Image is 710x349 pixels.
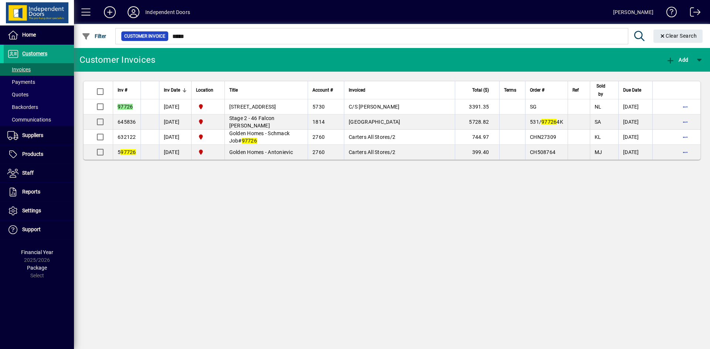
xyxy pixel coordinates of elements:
[349,149,395,155] span: Carters All Stores/2
[504,86,516,94] span: Terms
[4,126,74,145] a: Suppliers
[196,86,213,94] span: Location
[623,86,648,94] div: Due Date
[312,119,325,125] span: 1814
[312,134,325,140] span: 2760
[666,57,688,63] span: Add
[82,33,106,39] span: Filter
[22,32,36,38] span: Home
[4,183,74,201] a: Reports
[80,30,108,43] button: Filter
[124,32,165,40] span: Customer Invoice
[22,132,43,138] span: Suppliers
[80,54,155,66] div: Customer Invoices
[618,130,652,145] td: [DATE]
[4,101,74,113] a: Backorders
[118,119,136,125] span: 645836
[679,101,691,113] button: More options
[229,86,304,94] div: Title
[530,119,563,125] span: 531/ 4K
[679,131,691,143] button: More options
[22,151,43,157] span: Products
[349,86,450,94] div: Invoiced
[196,86,220,94] div: Location
[623,86,641,94] span: Due Date
[229,86,238,94] span: Title
[118,134,136,140] span: 632122
[455,130,499,145] td: 744.97
[530,149,555,155] span: CH508764
[229,149,293,155] span: Golden Homes - Antonievic
[7,92,28,97] span: Quotes
[159,145,191,160] td: [DATE]
[4,113,74,126] a: Communications
[27,265,47,271] span: Package
[595,104,602,110] span: NL
[541,119,557,125] em: 97726
[455,114,499,130] td: 5728.82
[472,86,489,94] span: Total ($)
[4,220,74,239] a: Support
[312,86,339,94] div: Account #
[118,149,136,155] span: 5
[312,86,333,94] span: Account #
[22,226,41,232] span: Support
[122,6,145,19] button: Profile
[349,119,400,125] span: [GEOGRAPHIC_DATA]
[679,116,691,128] button: More options
[22,208,41,213] span: Settings
[196,133,220,141] span: Christchurch
[595,82,614,98] div: Sold by
[679,146,691,158] button: More options
[659,33,697,39] span: Clear Search
[121,149,136,155] em: 97726
[7,79,35,85] span: Payments
[196,103,220,111] span: Christchurch
[684,1,701,25] a: Logout
[22,189,40,195] span: Reports
[4,26,74,44] a: Home
[7,104,38,110] span: Backorders
[229,130,290,144] span: Golden Homes - Schmack Job#
[7,66,31,72] span: Invoices
[4,164,74,182] a: Staff
[618,145,652,160] td: [DATE]
[618,114,652,130] td: [DATE]
[4,63,74,76] a: Invoices
[653,30,703,43] button: Clear
[22,51,47,57] span: Customers
[159,99,191,114] td: [DATE]
[164,86,187,94] div: Inv Date
[118,86,127,94] span: Inv #
[572,86,579,94] span: Ref
[595,82,607,98] span: Sold by
[572,86,585,94] div: Ref
[661,1,677,25] a: Knowledge Base
[4,88,74,101] a: Quotes
[159,114,191,130] td: [DATE]
[159,130,191,145] td: [DATE]
[349,104,399,110] span: C/S [PERSON_NAME]
[618,99,652,114] td: [DATE]
[460,86,496,94] div: Total ($)
[118,86,136,94] div: Inv #
[242,138,257,144] em: 97726
[664,53,690,66] button: Add
[4,76,74,88] a: Payments
[595,119,601,125] span: SA
[229,115,275,129] span: Stage 2 - 46 Falcon [PERSON_NAME]
[455,145,499,160] td: 399.40
[530,86,563,94] div: Order #
[196,148,220,156] span: Christchurch
[530,134,556,140] span: CHN27309
[530,104,537,110] span: SG
[312,104,325,110] span: 5730
[22,170,34,176] span: Staff
[21,249,53,255] span: Financial Year
[349,86,365,94] span: Invoiced
[455,99,499,114] td: 3391.35
[4,202,74,220] a: Settings
[595,149,602,155] span: MJ
[595,134,601,140] span: KL
[530,86,544,94] span: Order #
